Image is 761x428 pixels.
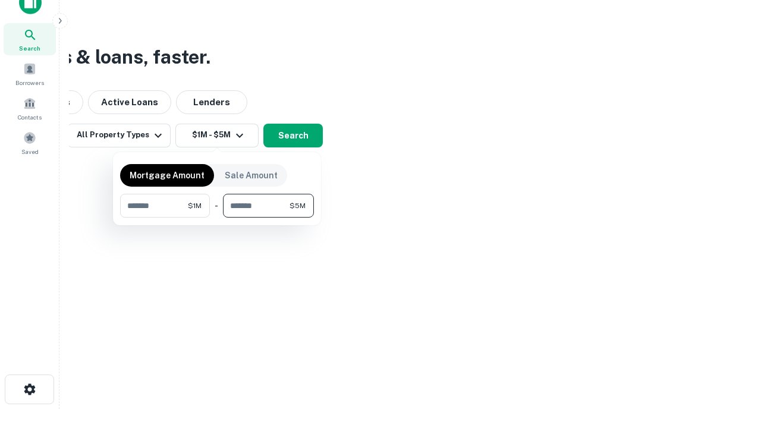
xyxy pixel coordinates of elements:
[188,200,202,211] span: $1M
[290,200,306,211] span: $5M
[215,194,218,218] div: -
[702,333,761,390] iframe: Chat Widget
[130,169,205,182] p: Mortgage Amount
[225,169,278,182] p: Sale Amount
